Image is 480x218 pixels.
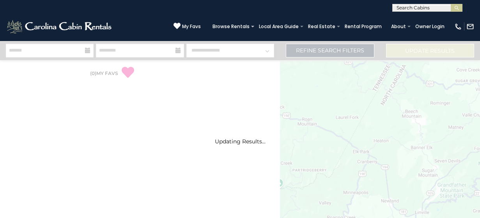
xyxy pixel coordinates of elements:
[6,19,114,34] img: White-1-2.png
[411,21,448,32] a: Owner Login
[182,23,201,30] span: My Favs
[341,21,386,32] a: Rental Program
[209,21,253,32] a: Browse Rentals
[255,21,303,32] a: Local Area Guide
[174,22,201,30] a: My Favs
[304,21,339,32] a: Real Estate
[454,23,462,30] img: phone-regular-white.png
[387,21,410,32] a: About
[466,23,474,30] img: mail-regular-white.png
